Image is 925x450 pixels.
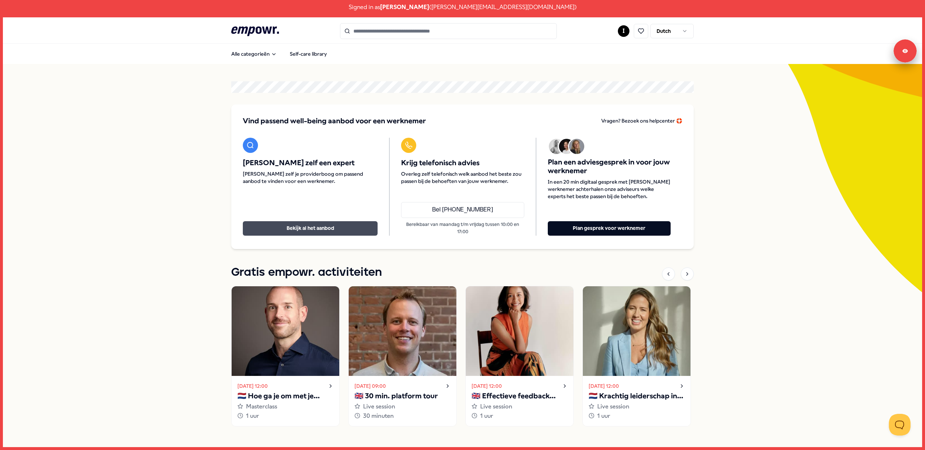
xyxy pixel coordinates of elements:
img: activity image [583,286,690,376]
button: Plan gesprek voor werknemer [548,221,671,236]
span: [PERSON_NAME] [380,3,429,12]
span: Vragen? Bezoek ons helpcenter 🛟 [601,118,682,124]
p: 🇳🇱 Hoe ga je om met je innerlijke criticus? [237,390,334,402]
div: Live session [472,402,568,411]
time: [DATE] 12:00 [589,382,619,390]
h1: Gratis empowr. activiteiten [231,263,382,282]
span: Overleg zelf telefonisch welk aanbod het beste zou passen bij de behoeften van jouw werknemer. [401,170,524,185]
div: Live session [354,402,451,411]
div: Live session [589,402,685,411]
span: In een 20 min digitaal gesprek met [PERSON_NAME] werknemer achterhalen onze adviseurs welke exper... [548,178,671,200]
img: Avatar [549,139,564,154]
a: Self-care library [284,47,333,61]
a: [DATE] 12:00🇬🇧 Effectieve feedback geven en ontvangenLive session1 uur [465,286,574,427]
nav: Main [225,47,333,61]
time: [DATE] 12:00 [472,382,502,390]
div: 30 minuten [354,411,451,421]
div: 1 uur [589,411,685,421]
span: Krijg telefonisch advies [401,159,524,167]
span: [PERSON_NAME] zelf je providerboog om passend aanbod te vinden voor een werknemer. [243,170,378,185]
a: [DATE] 09:00🇬🇧 30 min. platform tourLive session30 minuten [348,286,457,427]
p: 🇬🇧 Effectieve feedback geven en ontvangen [472,390,568,402]
time: [DATE] 09:00 [354,382,386,390]
a: Bel [PHONE_NUMBER] [401,202,524,218]
iframe: Help Scout Beacon - Open [889,414,911,436]
img: activity image [466,286,573,376]
button: Bekijk al het aanbod [243,221,378,236]
p: 🇬🇧 30 min. platform tour [354,390,451,402]
span: [PERSON_NAME] zelf een expert [243,159,378,167]
img: Avatar [569,139,584,154]
a: Vragen? Bezoek ons helpcenter 🛟 [601,116,682,126]
p: Bereikbaar van maandag t/m vrijdag tussen 10:00 en 17:00 [401,221,524,236]
div: 1 uur [472,411,568,421]
a: [DATE] 12:00🇳🇱 Hoe ga je om met je innerlijke criticus?Masterclass1 uur [231,286,340,427]
img: activity image [349,286,456,376]
button: Alle categorieën [225,47,283,61]
input: Search for products, categories or subcategories [340,23,557,39]
p: 🇳🇱 Krachtig leiderschap in uitdagende situaties [589,390,685,402]
img: activity image [232,286,339,376]
span: Plan een adviesgesprek in voor jouw werknemer [548,158,671,175]
button: I [618,25,629,37]
div: 1 uur [237,411,334,421]
span: Vind passend well-being aanbod voor een werknemer [243,116,426,126]
img: Avatar [559,139,574,154]
div: Masterclass [237,402,334,411]
a: [DATE] 12:00🇳🇱 Krachtig leiderschap in uitdagende situatiesLive session1 uur [582,286,691,427]
time: [DATE] 12:00 [237,382,268,390]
